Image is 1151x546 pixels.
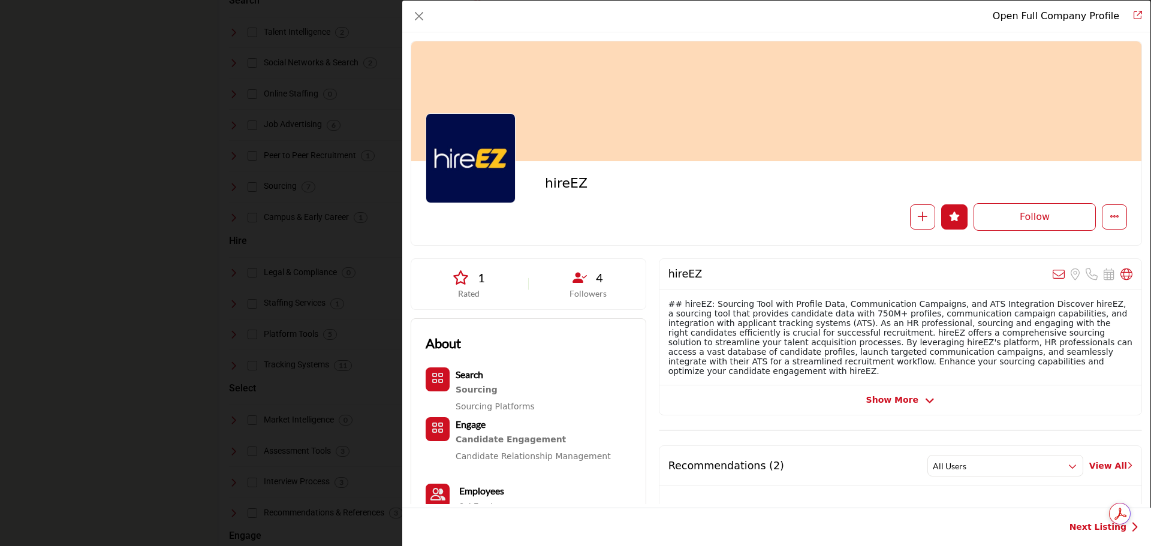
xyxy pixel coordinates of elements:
b: Search [456,369,483,380]
h2: hireEZ [545,176,875,191]
button: Redirect to login page [910,204,935,230]
a: Redirect to hireez [993,10,1119,22]
button: Redirect to login page [941,204,968,230]
a: View All [1089,460,1132,472]
h2: Recommendations (2) [668,460,784,472]
div: Strategies and tools for identifying and engaging potential candidates for specific job openings. [456,382,535,398]
p: Followers [546,288,631,300]
span: Show More [866,394,918,406]
h3: All Users [933,460,966,472]
a: Link of redirect to contact page [426,484,450,508]
a: Sourcing [456,382,535,398]
p: Rated [426,288,511,300]
button: Category Icon [426,417,450,441]
button: Category Icon [426,367,450,391]
a: 0-1 Employee [459,500,510,512]
button: Contact-Employee Icon [426,484,450,508]
div: Strategies and tools for maintaining active and engaging interactions with potential candidates. [456,432,611,448]
button: More Options [1102,204,1127,230]
img: hireez logo [426,113,516,203]
a: Search [456,370,483,380]
a: Candidate Relationship Management [456,451,611,461]
button: Follow [974,203,1096,231]
a: Redirect to hireez [1125,9,1142,23]
span: 4 [596,269,603,286]
a: Next Listing [1069,521,1138,533]
b: Engage [456,418,486,430]
h2: About [426,333,461,353]
h2: hireEZ [668,268,703,280]
a: Candidate Engagement [456,432,611,448]
div: ## hireEZ: Sourcing Tool with Profile Data, Communication Campaigns, and ATS Integration Discover... [659,290,1141,385]
span: 1 [478,269,485,286]
button: All Users [927,455,1083,476]
button: Close [411,8,427,25]
a: Employees [459,484,504,498]
a: Engage [456,420,486,430]
b: Employees [459,485,504,496]
a: Sourcing Platforms [456,402,535,411]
